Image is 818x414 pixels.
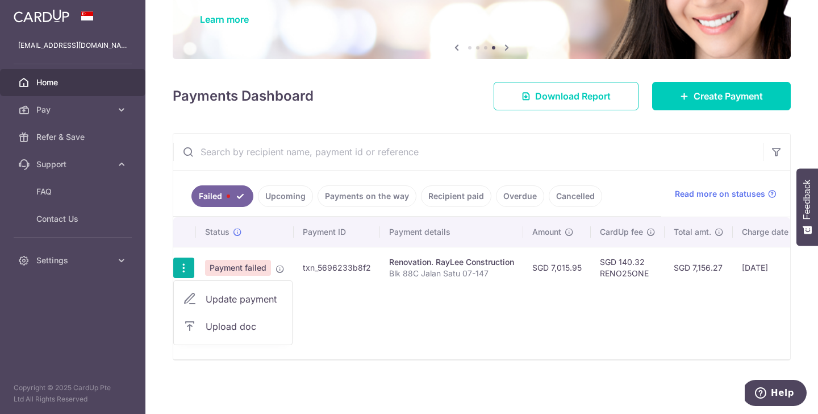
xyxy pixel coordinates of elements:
span: Read more on statuses [675,188,765,200]
td: txn_5696233b8f2 [294,247,380,288]
div: Renovation. RayLee Construction [389,256,514,268]
p: Blk 88C Jalan Satu 07-147 [389,268,514,279]
span: Refer & Save [36,131,111,143]
h4: Payments Dashboard [173,86,314,106]
span: Create Payment [694,89,763,103]
td: SGD 140.32 RENO25ONE [591,247,665,288]
a: Recipient paid [421,185,491,207]
span: Feedback [802,180,812,220]
span: Home [36,77,111,88]
th: Payment details [380,217,523,247]
span: Total amt. [674,226,711,238]
iframe: Opens a widget where you can find more information [745,380,807,408]
a: Payments on the way [318,185,416,207]
th: Payment ID [294,217,380,247]
span: Charge date [742,226,788,238]
td: [DATE] [733,247,810,288]
a: Failed [191,185,253,207]
a: Cancelled [549,185,602,207]
span: Amount [532,226,561,238]
a: Learn more [200,14,249,25]
span: Settings [36,255,111,266]
a: Read more on statuses [675,188,777,200]
a: Create Payment [652,82,791,110]
input: Search by recipient name, payment id or reference [173,134,763,170]
img: CardUp [14,9,69,23]
a: Upcoming [258,185,313,207]
span: FAQ [36,186,111,197]
span: Contact Us [36,213,111,225]
span: Payment failed [205,260,271,276]
span: Download Report [535,89,611,103]
span: Support [36,159,111,170]
span: Status [205,226,229,238]
button: Feedback - Show survey [796,168,818,246]
td: SGD 7,015.95 [523,247,591,288]
span: Pay [36,104,111,115]
a: Overdue [496,185,544,207]
td: SGD 7,156.27 [665,247,733,288]
p: [EMAIL_ADDRESS][DOMAIN_NAME] [18,40,127,51]
span: CardUp fee [600,226,643,238]
a: Download Report [494,82,638,110]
